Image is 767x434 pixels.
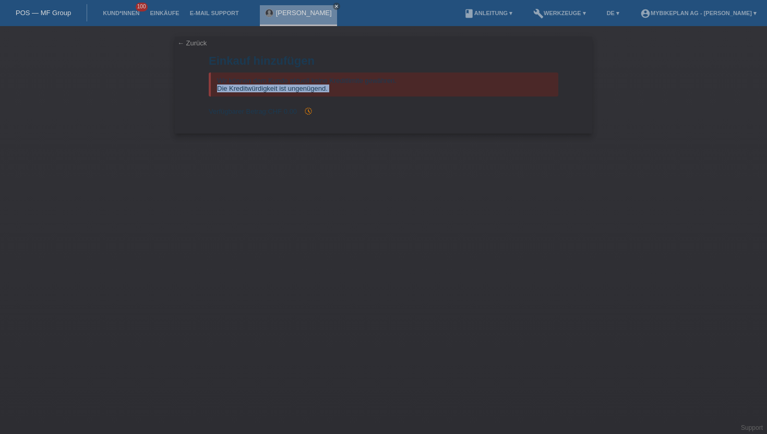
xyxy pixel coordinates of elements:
a: buildWerkzeuge ▾ [528,10,591,16]
div: Verfügbarer Betrag: [209,107,558,115]
a: DE ▾ [602,10,625,16]
a: POS — MF Group [16,9,71,17]
h1: Einkauf hinzufügen [209,54,558,67]
a: Support [741,424,763,431]
i: book [464,8,474,19]
a: E-Mail Support [185,10,244,16]
span: CHF 0.00 [268,107,297,115]
a: Kund*innen [98,10,145,16]
div: Wir können dem Kunde aktuell keine Kreditlimite gewähren. Die Kreditwürdigkeit ist ungenügend. [209,73,558,97]
i: account_circle [640,8,651,19]
i: history_toggle_off [304,107,313,115]
span: 100 [136,3,148,11]
a: close [333,3,340,10]
span: Seit der Autorisierung wurde ein Einkauf hinzugefügt, welcher eine zukünftige Autorisierung und d... [299,107,313,115]
a: bookAnleitung ▾ [459,10,518,16]
i: close [334,4,339,9]
a: ← Zurück [177,39,207,47]
a: account_circleMybikeplan AG - [PERSON_NAME] ▾ [635,10,762,16]
i: build [533,8,544,19]
a: [PERSON_NAME] [276,9,332,17]
a: Einkäufe [145,10,184,16]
